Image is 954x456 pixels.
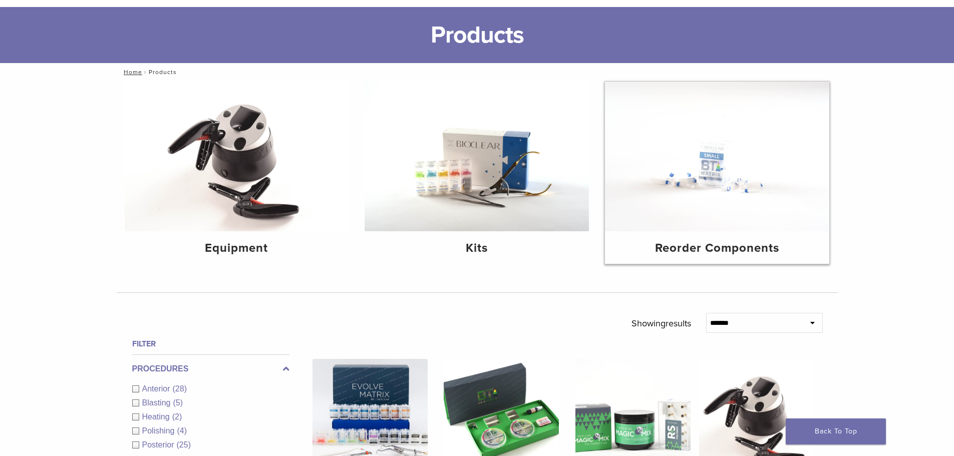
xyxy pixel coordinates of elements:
[177,426,187,435] span: (4)
[177,440,191,449] span: (25)
[365,82,589,231] img: Kits
[142,70,149,75] span: /
[121,69,142,76] a: Home
[373,239,581,257] h4: Kits
[132,338,289,350] h4: Filter
[142,426,177,435] span: Polishing
[173,398,183,407] span: (5)
[172,412,182,421] span: (2)
[605,82,829,231] img: Reorder Components
[173,384,187,393] span: (28)
[605,82,829,264] a: Reorder Components
[125,82,349,231] img: Equipment
[133,239,341,257] h4: Equipment
[142,398,173,407] span: Blasting
[631,313,691,334] p: Showing results
[132,363,289,375] label: Procedures
[125,82,349,264] a: Equipment
[365,82,589,264] a: Kits
[117,63,838,81] nav: Products
[142,384,173,393] span: Anterior
[142,440,177,449] span: Posterior
[142,412,172,421] span: Heating
[786,418,886,444] a: Back To Top
[613,239,821,257] h4: Reorder Components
